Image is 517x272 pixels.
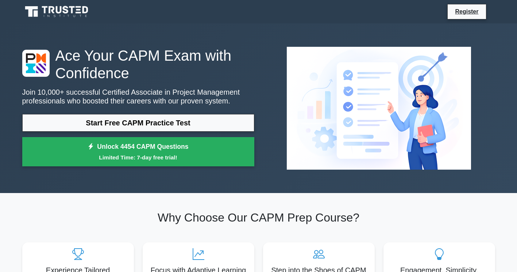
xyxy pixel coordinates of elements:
[22,114,254,132] a: Start Free CAPM Practice Test
[22,211,495,224] h2: Why Choose Our CAPM Prep Course?
[22,47,254,82] h1: Ace Your CAPM Exam with Confidence
[451,7,483,16] a: Register
[22,88,254,105] p: Join 10,000+ successful Certified Associate in Project Management professionals who boosted their...
[22,137,254,166] a: Unlock 4454 CAPM QuestionsLimited Time: 7-day free trial!
[281,41,477,175] img: Certified Associate in Project Management Preview
[31,153,245,162] small: Limited Time: 7-day free trial!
